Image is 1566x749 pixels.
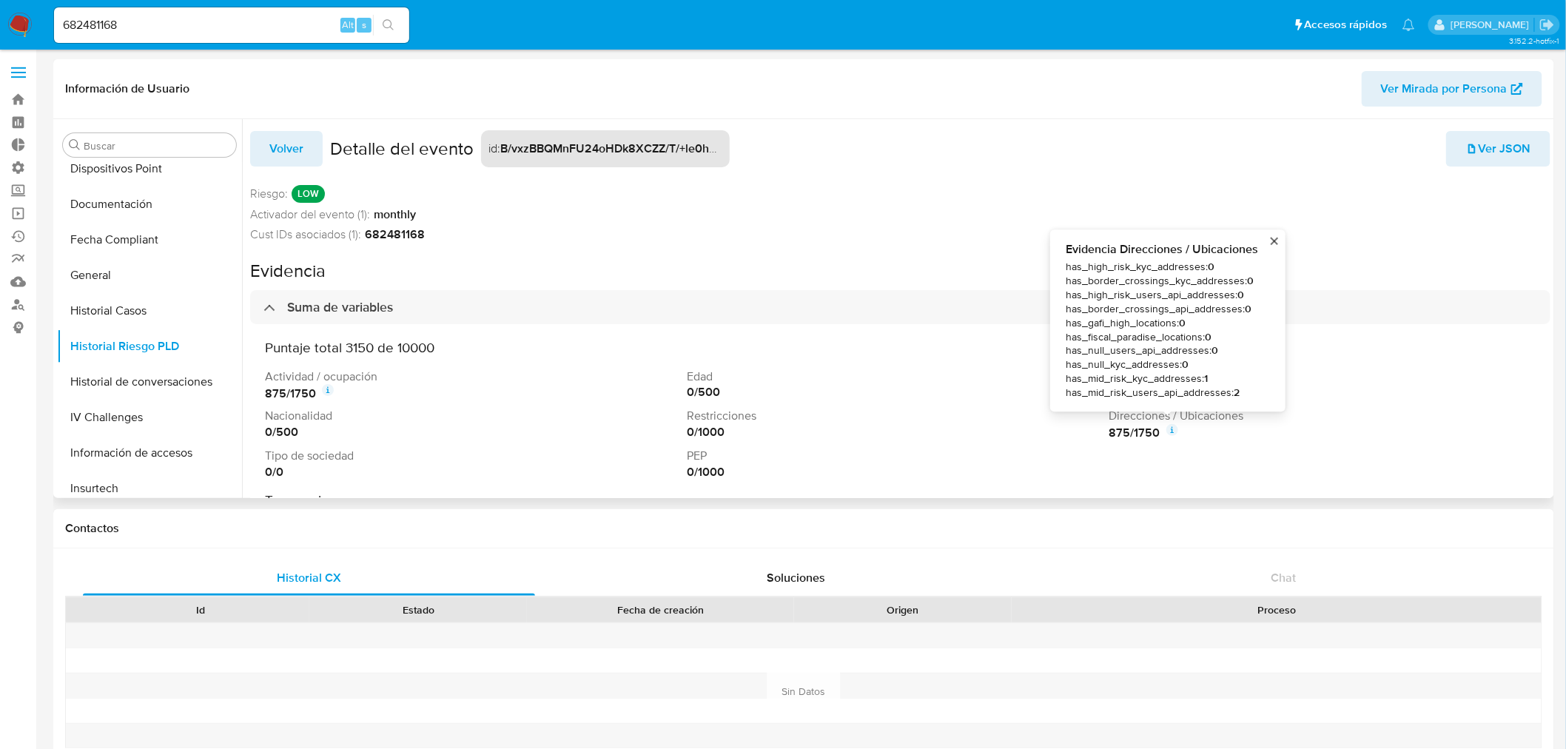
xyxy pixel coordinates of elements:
span: has_null_kyc_addresses : [1066,358,1258,372]
p: Direcciones / Ubicaciones [1109,408,1525,424]
strong: 0 / 500 [687,384,720,400]
span: Evidencia Direcciones / Ubicaciones [1066,241,1258,258]
span: has_fiscal_paradise_locations : [1066,330,1258,344]
span: Ver JSON [1465,132,1531,165]
button: search-icon [373,15,403,36]
button: Ver JSON [1446,131,1550,167]
button: Volver [250,131,323,167]
div: Fecha de creación [537,602,784,617]
span: Cust IDs asociados (1): [250,226,361,243]
strong: 0 / 1000 [687,424,725,440]
a: Notificaciones [1402,19,1415,31]
h2: Evidencia [250,260,1550,282]
button: close [1270,235,1280,245]
span: Historial CX [277,569,341,586]
span: Ver Mirada por Persona [1381,71,1508,107]
button: Ver Mirada por Persona [1362,71,1542,107]
strong: 0 [1237,287,1244,302]
div: Origen [804,602,1001,617]
p: Tipo de sociedad [265,448,681,464]
div: Proceso [1022,602,1531,617]
strong: 0 / 500 [265,424,298,440]
span: has_null_users_api_addresses : [1066,344,1258,358]
div: Suma de variables [250,290,1550,324]
strong: B/vxzBBQMnFU24oHDk8XCZZ/T/+le0hcoUsEZbUNkQAhGvVUfApB4NbYtccu+O6RG9+7rj7tm3muZT5EXUjaiQ== [500,140,1096,157]
div: Estado [320,602,517,617]
h1: Información de Usuario [65,81,189,96]
span: Activador del evento (1): [250,206,370,223]
span: has_mid_risk_kyc_addresses : [1066,372,1258,386]
button: Buscar [69,139,81,151]
span: Volver [269,132,303,165]
strong: 0 [1212,343,1218,358]
p: Actividad / ocupación [265,369,681,385]
span: id : [488,141,500,157]
h1: Contactos [65,521,1542,536]
span: Chat [1271,569,1297,586]
strong: 0 / 1000 [687,464,725,480]
strong: 682481168 [365,226,425,243]
h2: Detalle del evento [330,138,474,160]
h3: Puntaje total 3150 de 10000 [265,339,1536,356]
span: s [362,18,366,32]
p: mercedes.medrano@mercadolibre.com [1451,18,1534,32]
span: has_mid_risk_users_api_addresses : [1066,386,1258,400]
h3: Transacciones [265,491,1536,508]
strong: 0 [1179,315,1186,330]
strong: 0 [1205,329,1212,344]
strong: monthly [374,206,416,223]
button: Historial Casos [57,293,242,329]
input: Buscar [84,139,230,152]
h3: Suma de variables [287,299,393,315]
p: PEP [687,448,1103,464]
button: Dispositivos Point [57,151,242,187]
span: Soluciones [767,569,826,586]
p: Cantidad operada [1109,369,1525,385]
span: Alt [342,18,354,32]
strong: 0 / 0 [265,464,283,480]
div: Id [102,602,299,617]
strong: 875 / 1750 [265,386,316,402]
input: Buscar usuario o caso... [54,16,409,35]
button: Historial Riesgo PLD [57,329,242,364]
span: has_high_risk_kyc_addresses : [1066,260,1258,274]
span: has_high_risk_users_api_addresses : [1066,288,1258,302]
a: Salir [1539,17,1555,33]
p: Nacionalidad [265,408,681,424]
button: Historial de conversaciones [57,364,242,400]
button: General [57,258,242,293]
span: Riesgo : [250,186,288,202]
p: LOW [292,185,325,203]
strong: 1 [1204,372,1208,386]
span: has_border_crossings_kyc_addresses : [1066,274,1258,288]
button: Información de accesos [57,435,242,471]
span: has_border_crossings_api_addresses : [1066,302,1258,316]
strong: 2 [1234,385,1240,400]
span: Accesos rápidos [1305,17,1388,33]
strong: 875 / 1750 [1109,425,1160,441]
p: Edad [687,369,1103,385]
button: Insurtech [57,471,242,506]
button: Documentación [57,187,242,222]
button: IV Challenges [57,400,242,435]
span: has_gafi_high_locations : [1066,316,1258,330]
strong: 0 [1208,259,1214,274]
strong: 0 [1245,301,1251,316]
button: Fecha Compliant [57,222,242,258]
p: Restricciones [687,408,1103,424]
strong: 0 [1182,357,1189,372]
strong: 0 [1247,273,1254,288]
